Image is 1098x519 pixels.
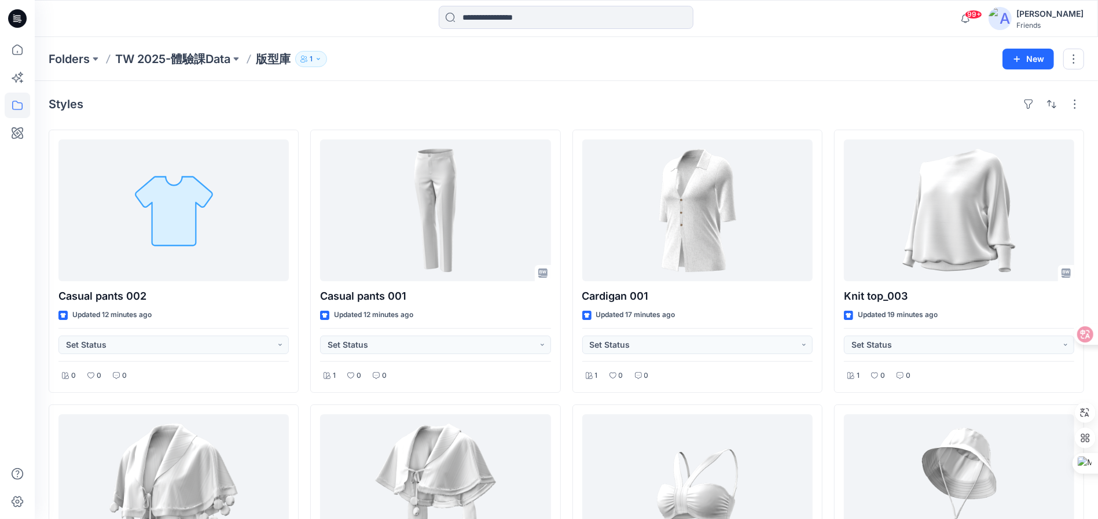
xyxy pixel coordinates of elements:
[595,370,598,382] p: 1
[844,288,1074,304] p: Knit top_003
[333,370,336,382] p: 1
[122,370,127,382] p: 0
[320,139,550,281] a: Casual pants 001
[1016,21,1084,30] div: Friends
[1016,7,1084,21] div: [PERSON_NAME]
[97,370,101,382] p: 0
[49,51,90,67] a: Folders
[310,53,313,65] p: 1
[596,309,675,321] p: Updated 17 minutes ago
[844,139,1074,281] a: Knit top_003
[989,7,1012,30] img: avatar
[644,370,649,382] p: 0
[582,288,813,304] p: Cardigan 001
[1002,49,1054,69] button: New
[880,370,885,382] p: 0
[334,309,413,321] p: Updated 12 minutes ago
[320,288,550,304] p: Casual pants 001
[906,370,910,382] p: 0
[58,288,289,304] p: Casual pants 002
[58,139,289,281] a: Casual pants 002
[49,97,83,111] h4: Styles
[582,139,813,281] a: Cardigan 001
[357,370,361,382] p: 0
[71,370,76,382] p: 0
[857,370,860,382] p: 1
[256,51,291,67] p: 版型庫
[72,309,152,321] p: Updated 12 minutes ago
[115,51,230,67] a: TW 2025-體驗課Data
[295,51,327,67] button: 1
[619,370,623,382] p: 0
[382,370,387,382] p: 0
[965,10,982,19] span: 99+
[858,309,938,321] p: Updated 19 minutes ago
